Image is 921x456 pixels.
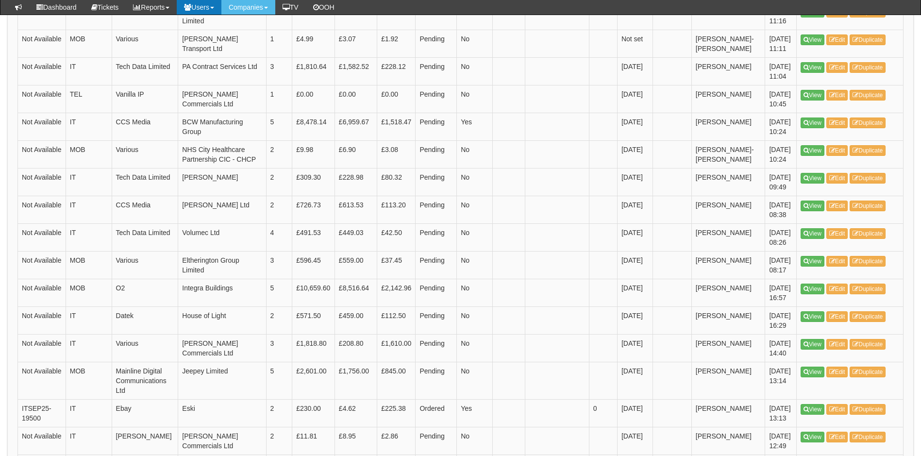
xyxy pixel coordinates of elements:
[416,141,457,169] td: Pending
[377,58,416,85] td: £228.12
[826,34,848,45] a: Edit
[765,58,797,85] td: [DATE] 11:04
[617,30,653,58] td: Not set
[617,113,653,141] td: [DATE]
[266,307,292,335] td: 2
[850,90,886,101] a: Duplicate
[691,427,765,455] td: [PERSON_NAME]
[850,201,886,211] a: Duplicate
[335,169,377,196] td: £228.98
[617,58,653,85] td: [DATE]
[801,228,824,239] a: View
[691,252,765,279] td: [PERSON_NAME]
[66,196,112,224] td: IT
[801,432,824,442] a: View
[292,113,335,141] td: £8,478.14
[691,335,765,362] td: [PERSON_NAME]
[457,362,493,400] td: No
[335,362,377,400] td: £1,756.00
[18,141,66,169] td: Not Available
[617,307,653,335] td: [DATE]
[377,196,416,224] td: £113.20
[826,432,848,442] a: Edit
[18,400,66,427] td: ITSEP25-19500
[850,284,886,294] a: Duplicate
[292,58,335,85] td: £1,810.64
[826,118,848,128] a: Edit
[292,400,335,427] td: £230.00
[617,85,653,113] td: [DATE]
[617,362,653,400] td: [DATE]
[112,169,178,196] td: Tech Data Limited
[266,427,292,455] td: 2
[457,307,493,335] td: No
[292,169,335,196] td: £309.30
[765,252,797,279] td: [DATE] 08:17
[617,279,653,307] td: [DATE]
[617,335,653,362] td: [DATE]
[801,62,824,73] a: View
[457,427,493,455] td: No
[377,113,416,141] td: £1,518.47
[416,279,457,307] td: Pending
[416,2,457,30] td: Pending
[826,62,848,73] a: Edit
[765,362,797,400] td: [DATE] 13:14
[691,30,765,58] td: [PERSON_NAME]-[PERSON_NAME]
[691,85,765,113] td: [PERSON_NAME]
[178,2,266,30] td: [PERSON_NAME] Group Limited
[801,256,824,267] a: View
[416,224,457,252] td: Pending
[66,252,112,279] td: MOB
[335,279,377,307] td: £8,516.64
[765,400,797,427] td: [DATE] 13:13
[66,335,112,362] td: IT
[765,307,797,335] td: [DATE] 16:29
[801,311,824,322] a: View
[826,311,848,322] a: Edit
[18,58,66,85] td: Not Available
[335,58,377,85] td: £1,582.52
[457,2,493,30] td: No
[18,196,66,224] td: Not Available
[335,335,377,362] td: £208.80
[826,284,848,294] a: Edit
[178,58,266,85] td: PA Contract Services Ltd
[457,30,493,58] td: No
[66,224,112,252] td: IT
[850,432,886,442] a: Duplicate
[416,362,457,400] td: Pending
[335,30,377,58] td: £3.07
[266,196,292,224] td: 2
[66,2,112,30] td: IT
[292,307,335,335] td: £571.50
[66,307,112,335] td: IT
[826,145,848,156] a: Edit
[335,85,377,113] td: £0.00
[112,224,178,252] td: Tech Data Limited
[292,252,335,279] td: £596.45
[691,224,765,252] td: [PERSON_NAME]
[335,400,377,427] td: £4.62
[292,335,335,362] td: £1,818.80
[801,367,824,377] a: View
[112,141,178,169] td: Various
[178,113,266,141] td: BCW Manufacturing Group
[765,113,797,141] td: [DATE] 10:24
[850,311,886,322] a: Duplicate
[18,279,66,307] td: Not Available
[826,201,848,211] a: Edit
[266,113,292,141] td: 5
[377,252,416,279] td: £37.45
[850,256,886,267] a: Duplicate
[377,30,416,58] td: £1.92
[18,169,66,196] td: Not Available
[18,335,66,362] td: Not Available
[765,335,797,362] td: [DATE] 14:40
[292,141,335,169] td: £9.98
[178,141,266,169] td: NHS City Healthcare Partnership CIC - CHCP
[292,279,335,307] td: £10,659.60
[266,400,292,427] td: 2
[66,58,112,85] td: IT
[457,58,493,85] td: No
